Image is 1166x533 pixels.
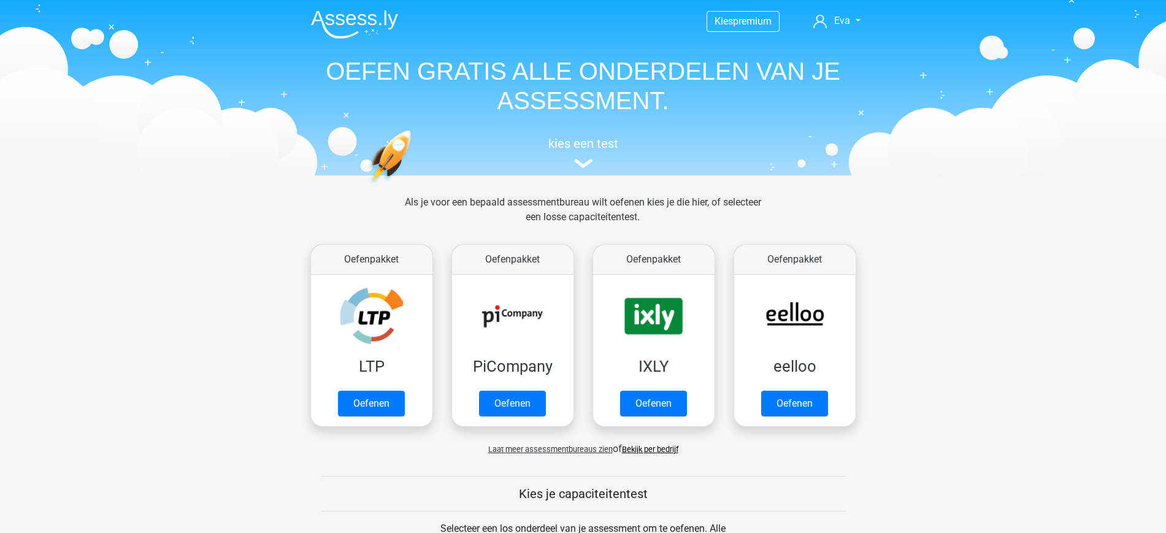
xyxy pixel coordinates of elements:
[574,159,593,168] img: assessment
[620,391,687,416] a: Oefenen
[808,13,865,28] a: Eva
[311,10,398,39] img: Assessly
[715,15,733,27] span: Kies
[301,136,865,151] h5: kies een test
[733,15,772,27] span: premium
[395,195,771,239] div: Als je voor een bepaald assessmentbureau wilt oefenen kies je die hier, of selecteer een losse ca...
[301,56,865,115] h1: OEFEN GRATIS ALLE ONDERDELEN VAN JE ASSESSMENT.
[301,136,865,169] a: kies een test
[622,445,678,454] a: Bekijk per bedrijf
[834,15,850,26] span: Eva
[338,391,405,416] a: Oefenen
[321,486,845,501] h5: Kies je capaciteitentest
[301,432,865,456] div: of
[707,13,779,29] a: Kiespremium
[479,391,546,416] a: Oefenen
[369,130,459,241] img: oefenen
[761,391,828,416] a: Oefenen
[488,445,613,454] span: Laat meer assessmentbureaus zien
